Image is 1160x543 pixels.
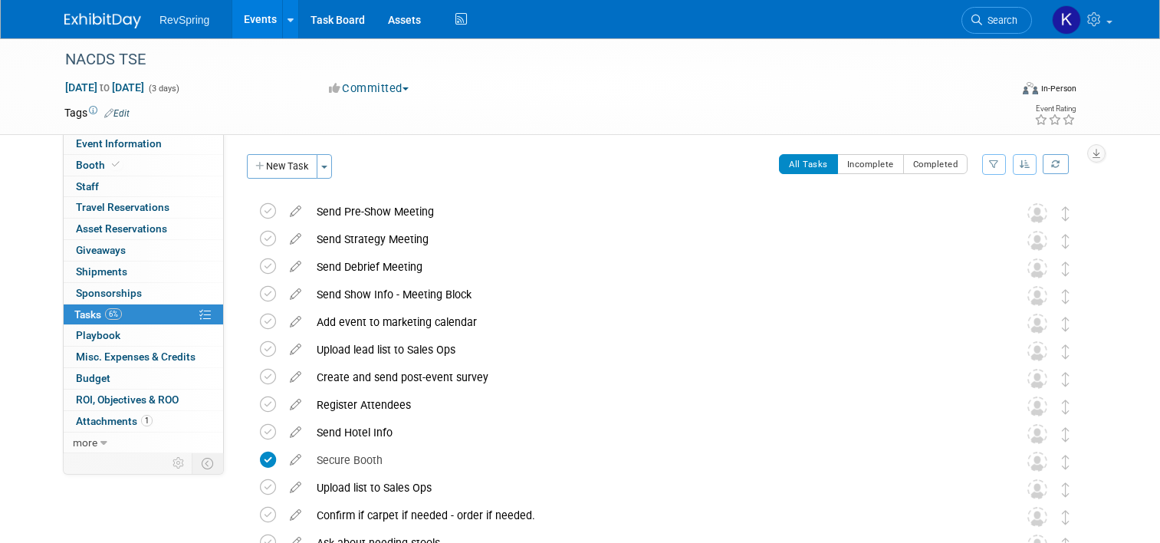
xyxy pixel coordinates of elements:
a: Shipments [64,262,223,282]
span: Asset Reservations [76,222,167,235]
i: Move task [1062,455,1070,469]
a: Attachments1 [64,411,223,432]
a: edit [282,288,309,301]
td: Personalize Event Tab Strip [166,453,192,473]
i: Move task [1062,262,1070,276]
a: edit [282,508,309,522]
div: Send Strategy Meeting [309,226,997,252]
span: Shipments [76,265,127,278]
img: Unassigned [1027,424,1047,444]
a: more [64,433,223,453]
button: New Task [247,154,317,179]
a: Asset Reservations [64,219,223,239]
a: edit [282,398,309,412]
div: Send Pre-Show Meeting [309,199,997,225]
a: Playbook [64,325,223,346]
span: Travel Reservations [76,201,169,213]
a: edit [282,260,309,274]
div: NACDS TSE [60,46,991,74]
div: Create and send post-event survey [309,364,997,390]
span: Misc. Expenses & Credits [76,350,196,363]
i: Move task [1062,482,1070,497]
span: Playbook [76,329,120,341]
i: Move task [1062,206,1070,221]
span: Sponsorships [76,287,142,299]
a: Travel Reservations [64,197,223,218]
img: Unassigned [1027,397,1047,416]
a: edit [282,205,309,219]
span: 1 [141,415,153,426]
a: Refresh [1043,154,1069,174]
span: Attachments [76,415,153,427]
div: Upload list to Sales Ops [309,475,997,501]
td: Tags [64,105,130,120]
div: Confirm if carpet if needed - order if needed. [309,502,997,528]
div: Register Attendees [309,392,997,418]
span: Budget [76,372,110,384]
button: Committed [324,81,415,97]
span: RevSpring [159,14,209,26]
a: Event Information [64,133,223,154]
span: 6% [105,308,122,320]
span: Staff [76,180,99,193]
i: Move task [1062,427,1070,442]
a: Budget [64,368,223,389]
button: Incomplete [837,154,904,174]
img: Unassigned [1027,258,1047,278]
button: Completed [903,154,968,174]
i: Booth reservation complete [112,160,120,169]
td: Toggle Event Tabs [192,453,224,473]
a: Tasks6% [64,304,223,325]
a: ROI, Objectives & ROO [64,390,223,410]
span: to [97,81,112,94]
a: Booth [64,155,223,176]
i: Move task [1062,510,1070,525]
img: Unassigned [1027,231,1047,251]
a: Giveaways [64,240,223,261]
span: Booth [76,159,123,171]
img: Unassigned [1027,341,1047,361]
a: Misc. Expenses & Credits [64,347,223,367]
div: Event Rating [1034,105,1076,113]
a: edit [282,481,309,495]
img: Kelsey Culver [1052,5,1081,35]
i: Move task [1062,344,1070,359]
i: Move task [1062,400,1070,414]
div: Event Format [927,80,1076,103]
span: more [73,436,97,449]
img: Unassigned [1027,507,1047,527]
div: In-Person [1040,83,1076,94]
i: Move task [1062,289,1070,304]
a: edit [282,453,309,467]
img: Unassigned [1027,203,1047,223]
button: All Tasks [779,154,838,174]
a: edit [282,343,309,357]
a: Search [961,7,1032,34]
span: Search [982,15,1017,26]
a: edit [282,370,309,384]
div: Secure Booth [309,447,997,473]
img: ExhibitDay [64,13,141,28]
img: Unassigned [1027,479,1047,499]
i: Move task [1062,372,1070,387]
img: Unassigned [1027,286,1047,306]
a: edit [282,315,309,329]
div: Send Show Info - Meeting Block [309,281,997,308]
span: (3 days) [147,84,179,94]
img: Format-Inperson.png [1023,82,1038,94]
div: Upload lead list to Sales Ops [309,337,997,363]
a: edit [282,426,309,439]
i: Move task [1062,234,1070,248]
a: Edit [104,108,130,119]
span: [DATE] [DATE] [64,81,145,94]
span: Giveaways [76,244,126,256]
span: Tasks [74,308,122,321]
span: Event Information [76,137,162,150]
div: Send Hotel Info [309,420,997,446]
img: Unassigned [1027,369,1047,389]
img: Unassigned [1027,452,1047,472]
i: Move task [1062,317,1070,331]
div: Send Debrief Meeting [309,254,997,280]
a: Staff [64,176,223,197]
span: ROI, Objectives & ROO [76,393,179,406]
